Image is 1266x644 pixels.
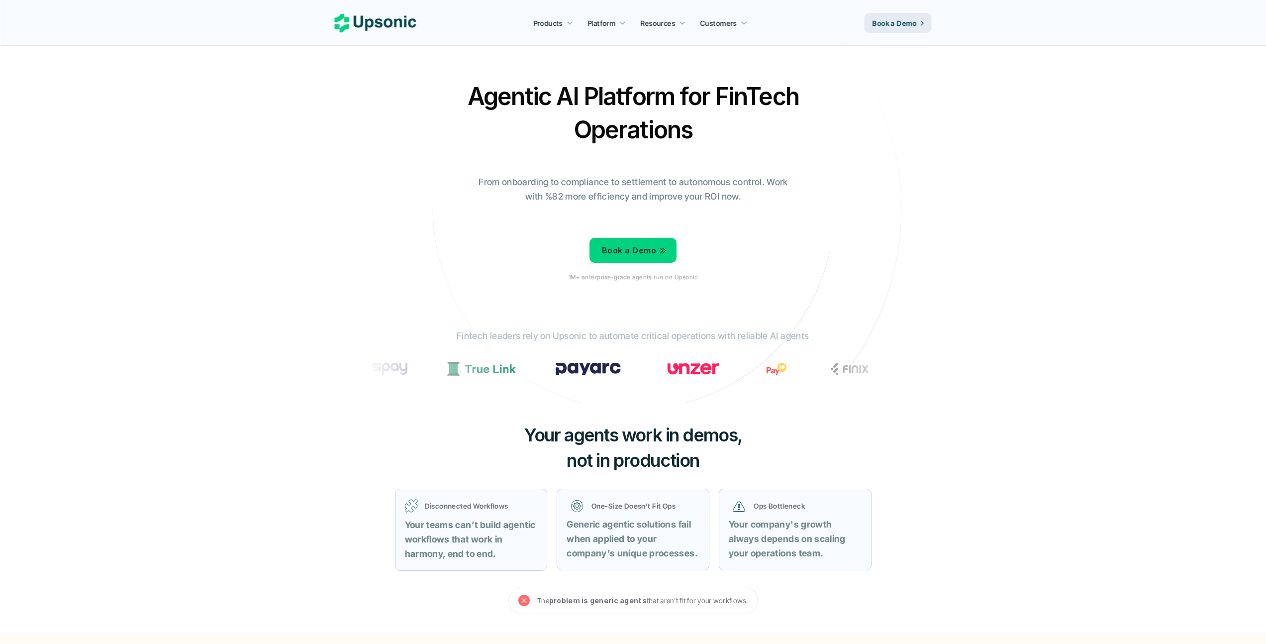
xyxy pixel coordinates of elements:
[533,18,563,28] p: Products
[549,596,647,605] strong: problem is generic agents
[457,329,809,344] p: Fintech leaders rely on Upsonic to automate critical operations with reliable AI agents
[754,501,857,511] p: Ops Bottleneck
[472,175,795,204] p: From onboarding to compliance to settlement to autonomous control. Work with %82 more efficiency ...
[873,18,917,28] p: Book a Demo
[405,520,538,559] strong: Your teams can’t build agentic workflows that work in harmony, end to end.
[587,18,615,28] p: Platform
[729,519,848,558] strong: Your company's growth always depends on scaling your operations team.
[602,243,656,258] p: Book a Demo
[425,501,538,511] p: Disconnected Workflows
[537,594,748,607] p: The that aren’t fit for your workflows.
[569,274,697,281] p: 1M+ enterprise-grade agents run on Upsonic
[865,13,932,33] a: Book a Demo
[641,18,676,28] p: Resources
[527,14,579,32] a: Products
[589,238,677,263] a: Book a Demo
[567,519,697,558] strong: Generic agentic solutions fail when applied to your company’s unique processes.
[567,449,699,471] span: not in production
[700,18,737,28] p: Customers
[459,80,807,146] h2: Agentic AI Platform for FinTech Operations
[524,424,742,446] span: Your agents work in demos,
[591,501,695,511] p: One-Size Doesn’t Fit Ops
